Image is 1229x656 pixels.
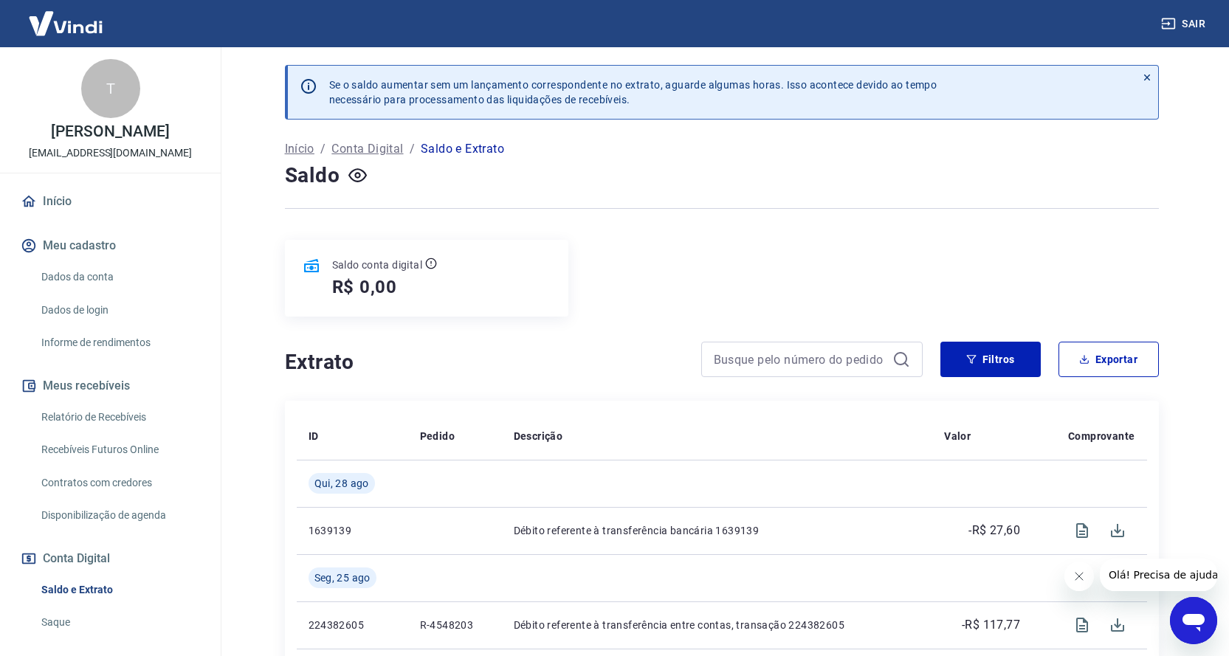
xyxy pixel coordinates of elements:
[1058,342,1159,377] button: Exportar
[1100,559,1217,591] iframe: Mensagem da empresa
[514,429,563,443] p: Descrição
[714,348,887,370] input: Busque pelo número do pedido
[51,124,169,139] p: [PERSON_NAME]
[18,1,114,46] img: Vindi
[285,161,340,190] h4: Saldo
[314,476,369,491] span: Qui, 28 ago
[285,140,314,158] a: Início
[514,618,921,632] p: Débito referente à transferência entre contas, transação 224382605
[968,522,1020,539] p: -R$ 27,60
[420,618,490,632] p: R-4548203
[35,500,203,531] a: Disponibilização de agenda
[18,370,203,402] button: Meus recebíveis
[314,570,371,585] span: Seg, 25 ago
[285,348,684,377] h4: Extrato
[35,328,203,358] a: Informe de rendimentos
[35,402,203,432] a: Relatório de Recebíveis
[1170,597,1217,644] iframe: Botão para abrir a janela de mensagens
[1100,513,1135,548] span: Download
[1158,10,1211,38] button: Sair
[9,10,124,22] span: Olá! Precisa de ajuda?
[332,258,423,272] p: Saldo conta digital
[309,523,396,538] p: 1639139
[309,618,396,632] p: 224382605
[35,435,203,465] a: Recebíveis Futuros Online
[962,616,1020,634] p: -R$ 117,77
[1064,513,1100,548] span: Visualizar
[81,59,140,118] div: T
[1064,607,1100,643] span: Visualizar
[944,429,971,443] p: Valor
[18,185,203,218] a: Início
[331,140,403,158] a: Conta Digital
[514,523,921,538] p: Débito referente à transferência bancária 1639139
[35,575,203,605] a: Saldo e Extrato
[309,429,319,443] p: ID
[29,145,192,161] p: [EMAIL_ADDRESS][DOMAIN_NAME]
[320,140,326,158] p: /
[18,542,203,575] button: Conta Digital
[1064,562,1094,591] iframe: Fechar mensagem
[35,295,203,325] a: Dados de login
[332,275,398,299] h5: R$ 0,00
[329,77,937,107] p: Se o saldo aumentar sem um lançamento correspondente no extrato, aguarde algumas horas. Isso acon...
[1068,429,1135,443] p: Comprovante
[35,468,203,498] a: Contratos com credores
[35,607,203,638] a: Saque
[410,140,415,158] p: /
[1100,607,1135,643] span: Download
[421,140,504,158] p: Saldo e Extrato
[420,429,455,443] p: Pedido
[18,229,203,262] button: Meu cadastro
[940,342,1041,377] button: Filtros
[35,262,203,292] a: Dados da conta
